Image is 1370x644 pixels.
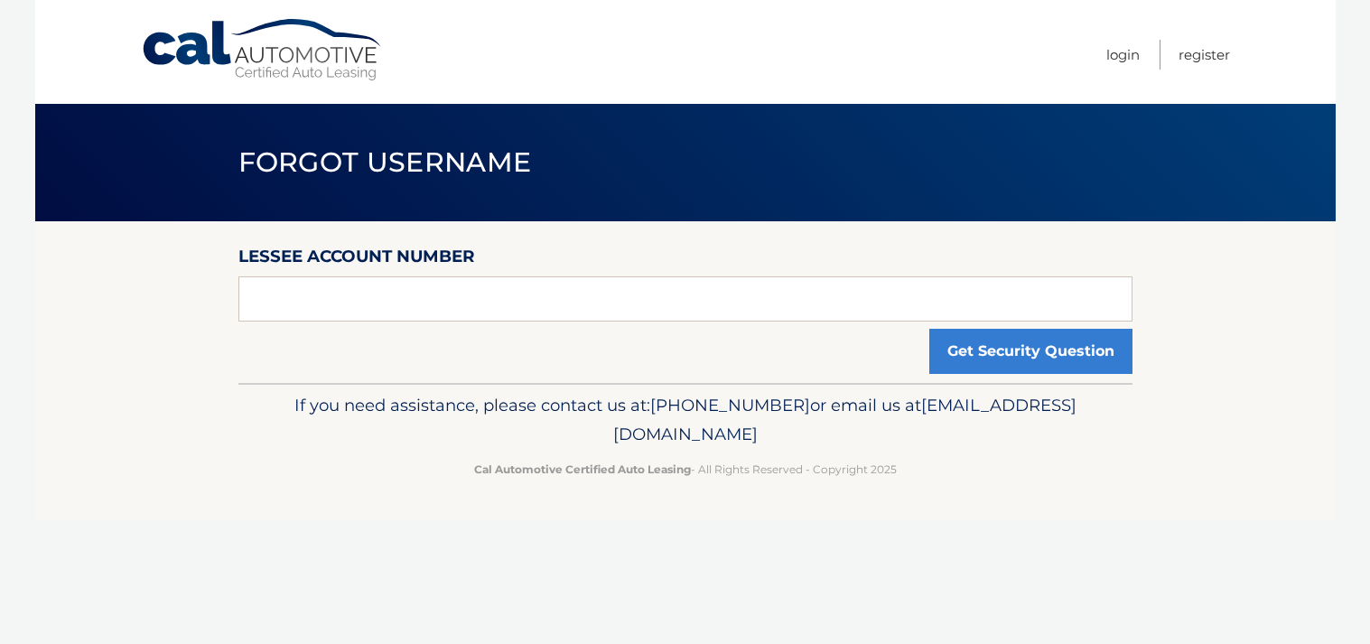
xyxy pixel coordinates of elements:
span: Forgot Username [238,145,532,179]
p: - All Rights Reserved - Copyright 2025 [250,460,1121,479]
a: Register [1179,40,1230,70]
button: Get Security Question [929,329,1132,374]
span: [EMAIL_ADDRESS][DOMAIN_NAME] [613,395,1076,444]
span: [PHONE_NUMBER] [650,395,810,415]
strong: Cal Automotive Certified Auto Leasing [474,462,691,476]
p: If you need assistance, please contact us at: or email us at [250,391,1121,449]
label: Lessee Account Number [238,243,475,276]
a: Cal Automotive [141,18,385,82]
a: Login [1106,40,1140,70]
